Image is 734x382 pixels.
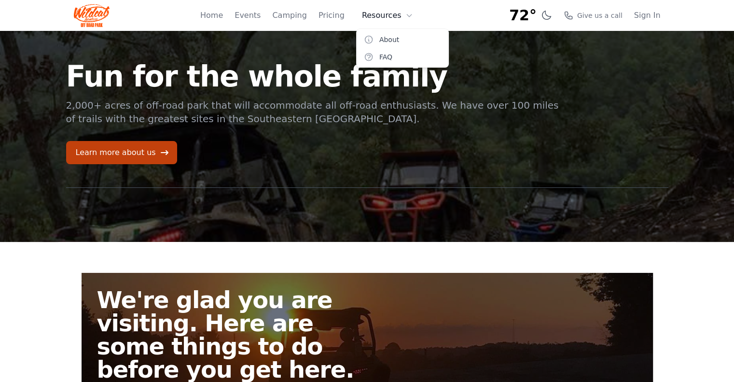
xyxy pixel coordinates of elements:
a: Camping [272,10,306,21]
span: Give us a call [577,11,623,20]
h1: Fun for the whole family [66,62,560,91]
a: Give us a call [564,11,623,20]
p: 2,000+ acres of off-road park that will accommodate all off-road enthusiasts. We have over 100 mi... [66,99,560,126]
span: 72° [509,7,537,24]
button: Resources [356,6,419,25]
a: Learn more about us [66,141,177,164]
a: About [356,31,449,48]
h2: We're glad you are visiting. Here are some things to do before you get here. [97,288,375,381]
a: Events [235,10,261,21]
a: Sign In [634,10,661,21]
a: Home [200,10,223,21]
img: Wildcat Logo [74,4,110,27]
a: Pricing [319,10,345,21]
a: FAQ [356,48,449,66]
